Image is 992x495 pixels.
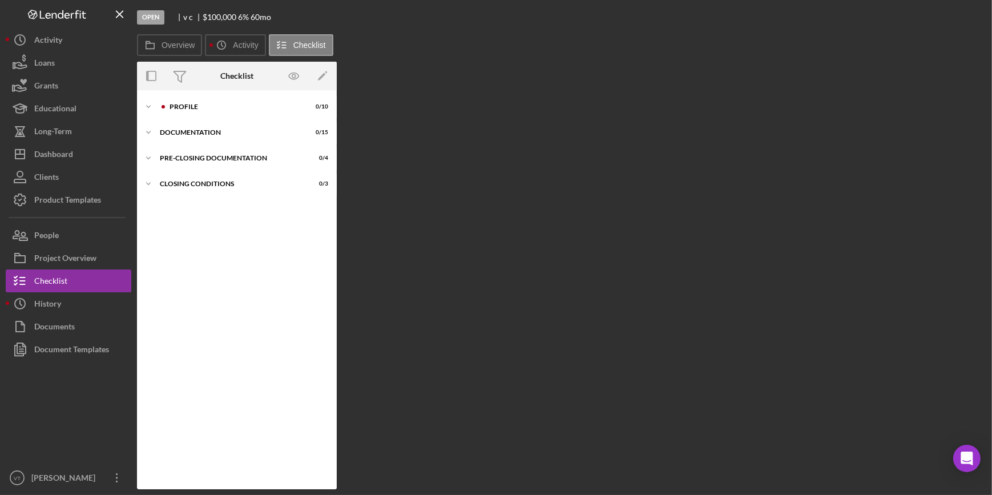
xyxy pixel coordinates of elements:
button: Long-Term [6,120,131,143]
div: v c [183,13,203,22]
div: People [34,224,59,249]
button: Product Templates [6,188,131,211]
div: Open Intercom Messenger [953,445,981,472]
button: Activity [205,34,265,56]
div: Loans [34,51,55,77]
button: History [6,292,131,315]
button: Activity [6,29,131,51]
button: Educational [6,97,131,120]
span: $100,000 [203,12,236,22]
div: Clients [34,166,59,191]
button: Checklist [6,269,131,292]
button: VT[PERSON_NAME] [6,466,131,489]
div: 60 mo [251,13,271,22]
div: [PERSON_NAME] [29,466,103,492]
div: Open [137,10,164,25]
div: History [34,292,61,318]
div: Educational [34,97,76,123]
button: Document Templates [6,338,131,361]
div: Profile [170,103,300,110]
button: Project Overview [6,247,131,269]
div: Documents [34,315,75,341]
button: Documents [6,315,131,338]
div: Documentation [160,129,300,136]
div: 0 / 15 [308,129,328,136]
div: Checklist [34,269,67,295]
label: Checklist [293,41,326,50]
button: Clients [6,166,131,188]
button: Loans [6,51,131,74]
div: Closing Conditions [160,180,300,187]
div: Long-Term [34,120,72,146]
div: Project Overview [34,247,96,272]
div: Pre-Closing Documentation [160,155,300,162]
div: Product Templates [34,188,101,214]
div: Dashboard [34,143,73,168]
button: Grants [6,74,131,97]
div: Grants [34,74,58,100]
div: 0 / 10 [308,103,328,110]
button: Dashboard [6,143,131,166]
div: Checklist [220,71,253,81]
text: VT [14,475,21,481]
label: Activity [233,41,258,50]
div: 0 / 3 [308,180,328,187]
button: Overview [137,34,202,56]
div: 6 % [238,13,249,22]
div: Document Templates [34,338,109,364]
div: 0 / 4 [308,155,328,162]
div: Activity [34,29,62,54]
button: People [6,224,131,247]
button: Checklist [269,34,333,56]
label: Overview [162,41,195,50]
